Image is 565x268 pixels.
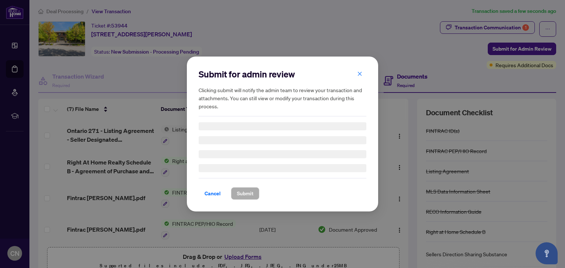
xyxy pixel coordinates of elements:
span: Cancel [205,188,221,200]
button: Submit [231,188,259,200]
h5: Clicking submit will notify the admin team to review your transaction and attachments. You can st... [199,86,366,110]
span: Team Deal [207,164,231,173]
span: Suspension [207,137,234,145]
span: Cancellation [207,151,235,159]
span: Submit [237,188,253,200]
span: Check additional options if needed: [199,116,366,124]
span: close [357,71,362,76]
h2: Submit for admin review [199,68,366,80]
button: Cancel [199,188,227,200]
button: Open asap [536,242,558,264]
